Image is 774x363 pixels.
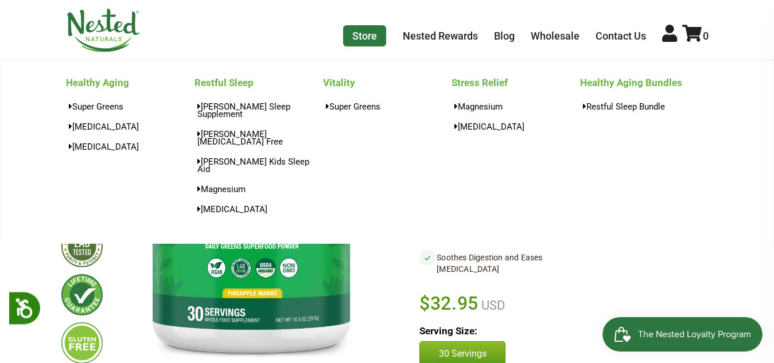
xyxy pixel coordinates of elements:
a: Healthy Aging [66,73,195,92]
p: 30 Servings [431,348,493,360]
a: [MEDICAL_DATA] [66,138,195,155]
a: Restful Sleep Bundle [580,98,709,115]
a: Magnesium [452,98,580,115]
span: $32.95 [419,291,479,316]
a: Healthy Aging Bundles [580,73,709,92]
a: [PERSON_NAME] Sleep Supplement [195,98,323,122]
a: Nested Rewards [403,30,478,42]
a: [MEDICAL_DATA] [195,201,323,217]
li: Soothes Digestion and Eases [MEDICAL_DATA] [419,249,566,277]
a: Magnesium [195,181,323,197]
a: Stress Relief [452,73,580,92]
img: lifetimeguarantee [61,274,103,315]
span: 0 [703,30,709,42]
img: thirdpartytested [61,226,103,267]
b: Serving Size: [419,325,477,337]
a: Super Greens [323,98,452,115]
a: Contact Us [596,30,646,42]
a: [PERSON_NAME] Kids Sleep Aid [195,153,323,177]
a: [MEDICAL_DATA] [452,118,580,135]
a: Vitality [323,73,452,92]
a: Wholesale [531,30,579,42]
a: [PERSON_NAME][MEDICAL_DATA] Free [195,126,323,150]
a: Restful Sleep [195,73,323,92]
img: Nested Naturals [66,9,141,52]
span: USD [479,298,505,313]
a: [MEDICAL_DATA] [66,118,195,135]
iframe: Button to open loyalty program pop-up [602,317,763,352]
a: Blog [494,30,515,42]
a: Super Greens [66,98,195,115]
a: 0 [682,30,709,42]
a: Store [343,25,386,46]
